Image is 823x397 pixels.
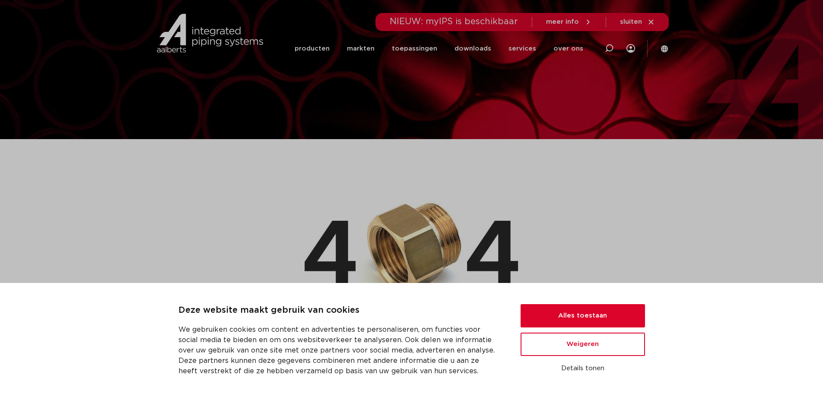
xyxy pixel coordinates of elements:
a: markten [347,32,375,65]
nav: Menu [295,32,583,65]
a: services [508,32,536,65]
a: toepassingen [392,32,437,65]
p: Deze website maakt gebruik van cookies [178,304,500,318]
span: NIEUW: myIPS is beschikbaar [390,17,518,26]
span: sluiten [620,19,642,25]
h1: Pagina niet gevonden [159,143,664,171]
p: We gebruiken cookies om content en advertenties te personaliseren, om functies voor social media ... [178,324,500,376]
button: Details tonen [521,361,645,376]
a: meer info [546,18,592,26]
a: producten [295,32,330,65]
a: downloads [454,32,491,65]
a: over ons [553,32,583,65]
button: Weigeren [521,333,645,356]
button: Alles toestaan [521,304,645,327]
span: meer info [546,19,579,25]
a: sluiten [620,18,655,26]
